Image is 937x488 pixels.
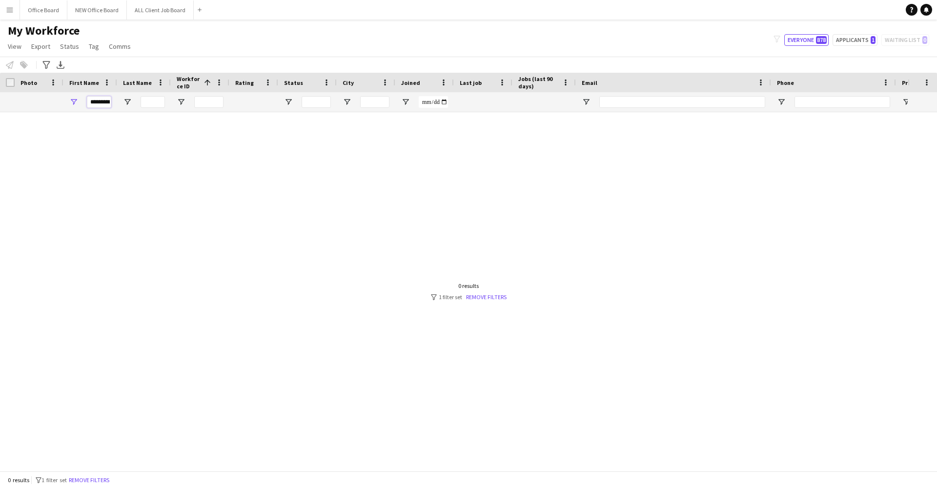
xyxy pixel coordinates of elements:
a: Tag [85,40,103,53]
span: 878 [816,36,827,44]
button: Open Filter Menu [902,98,911,106]
button: Applicants1 [833,34,877,46]
input: Column with Header Selection [6,78,15,87]
span: 1 [871,36,876,44]
input: Phone Filter Input [794,96,890,108]
input: First Name Filter Input [87,96,111,108]
span: Jobs (last 90 days) [518,75,558,90]
span: Phone [777,79,794,86]
app-action-btn: Advanced filters [41,59,52,71]
span: My Workforce [8,23,80,38]
span: First Name [69,79,99,86]
button: Open Filter Menu [582,98,591,106]
a: View [4,40,25,53]
input: Status Filter Input [302,96,331,108]
a: Status [56,40,83,53]
app-action-btn: Export XLSX [55,59,66,71]
input: City Filter Input [360,96,389,108]
input: Joined Filter Input [419,96,448,108]
span: 1 filter set [41,476,67,484]
span: City [343,79,354,86]
span: Status [284,79,303,86]
button: Everyone878 [784,34,829,46]
button: Open Filter Menu [177,98,185,106]
button: Open Filter Menu [777,98,786,106]
button: Open Filter Menu [123,98,132,106]
a: Export [27,40,54,53]
div: 0 results [431,282,507,289]
input: Email Filter Input [599,96,765,108]
button: NEW Office Board [67,0,127,20]
span: Last job [460,79,482,86]
button: Open Filter Menu [69,98,78,106]
span: Rating [235,79,254,86]
input: Last Name Filter Input [141,96,165,108]
span: View [8,42,21,51]
div: 1 filter set [431,293,507,301]
button: Remove filters [67,475,111,486]
button: Office Board [20,0,67,20]
span: Photo [20,79,37,86]
button: Open Filter Menu [401,98,410,106]
span: Last Name [123,79,152,86]
span: Workforce ID [177,75,200,90]
span: Profile [902,79,921,86]
input: Workforce ID Filter Input [194,96,224,108]
span: Comms [109,42,131,51]
a: Remove filters [466,293,507,301]
span: Tag [89,42,99,51]
span: Status [60,42,79,51]
a: Comms [105,40,135,53]
button: ALL Client Job Board [127,0,194,20]
span: Export [31,42,50,51]
button: Open Filter Menu [343,98,351,106]
span: Email [582,79,597,86]
span: Joined [401,79,420,86]
button: Open Filter Menu [284,98,293,106]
